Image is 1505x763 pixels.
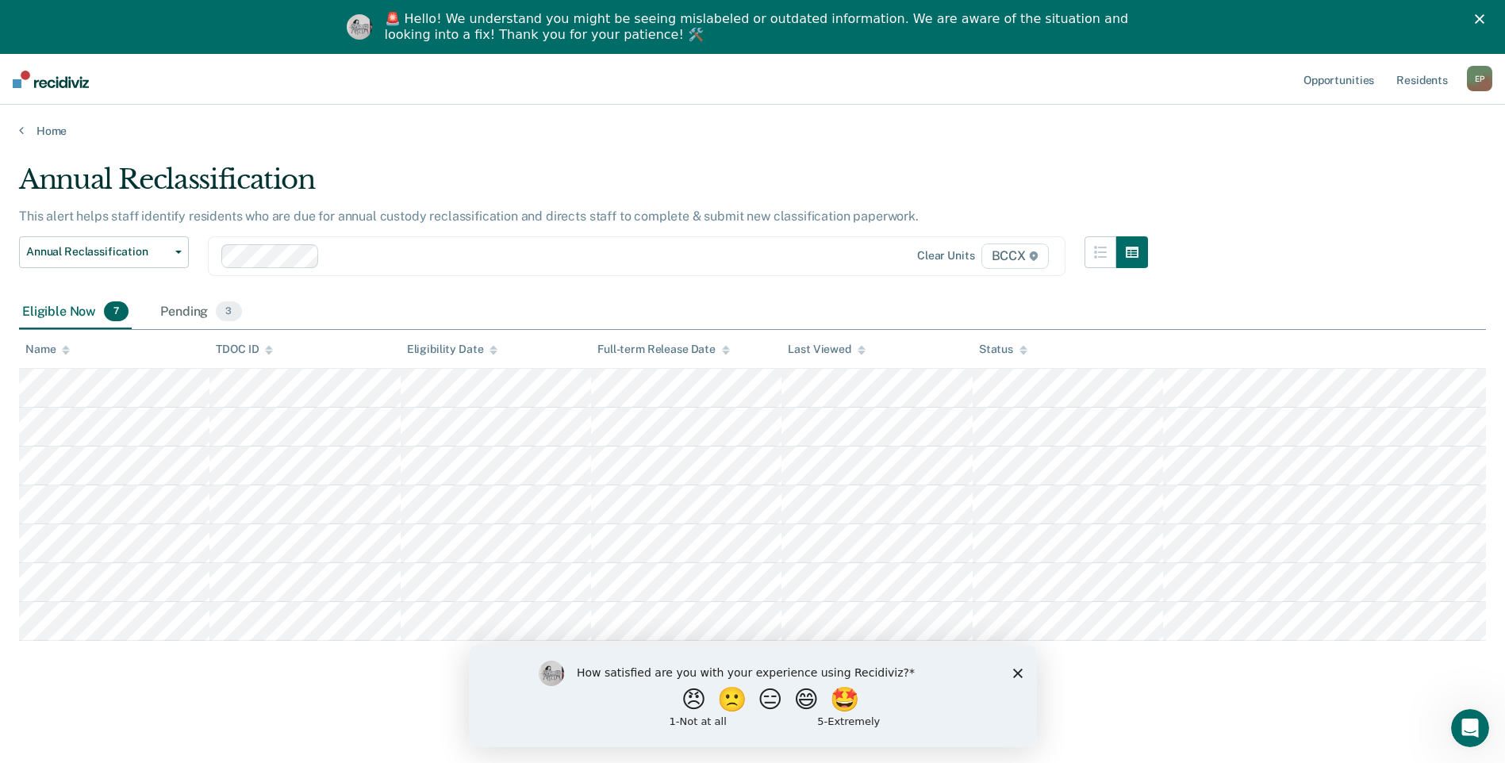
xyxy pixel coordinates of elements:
button: EP [1467,66,1492,91]
div: Clear units [917,249,975,263]
span: BCCX [981,243,1049,269]
a: Opportunities [1300,54,1377,105]
div: E P [1467,66,1492,91]
img: Recidiviz [13,71,89,88]
div: Pending3 [157,295,244,330]
div: 🚨 Hello! We understand you might be seeing mislabeled or outdated information. We are aware of th... [385,11,1134,43]
div: TDOC ID [216,343,273,356]
div: Name [25,343,70,356]
span: 7 [104,301,129,322]
div: Status [979,343,1027,356]
img: Profile image for Kim [347,14,372,40]
div: Full-term Release Date [597,343,730,356]
div: Annual Reclassification [19,163,1148,209]
div: Last Viewed [788,343,865,356]
div: Close [1475,14,1491,24]
span: Annual Reclassification [26,245,169,259]
p: This alert helps staff identify residents who are due for annual custody reclassification and dir... [19,209,919,224]
iframe: Survey by Kim from Recidiviz [469,645,1037,747]
a: Home [19,124,1486,138]
div: Eligibility Date [407,343,498,356]
button: Annual Reclassification [19,236,189,268]
iframe: Intercom live chat [1451,709,1489,747]
a: Residents [1393,54,1451,105]
div: Eligible Now7 [19,295,132,330]
span: 3 [216,301,241,322]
